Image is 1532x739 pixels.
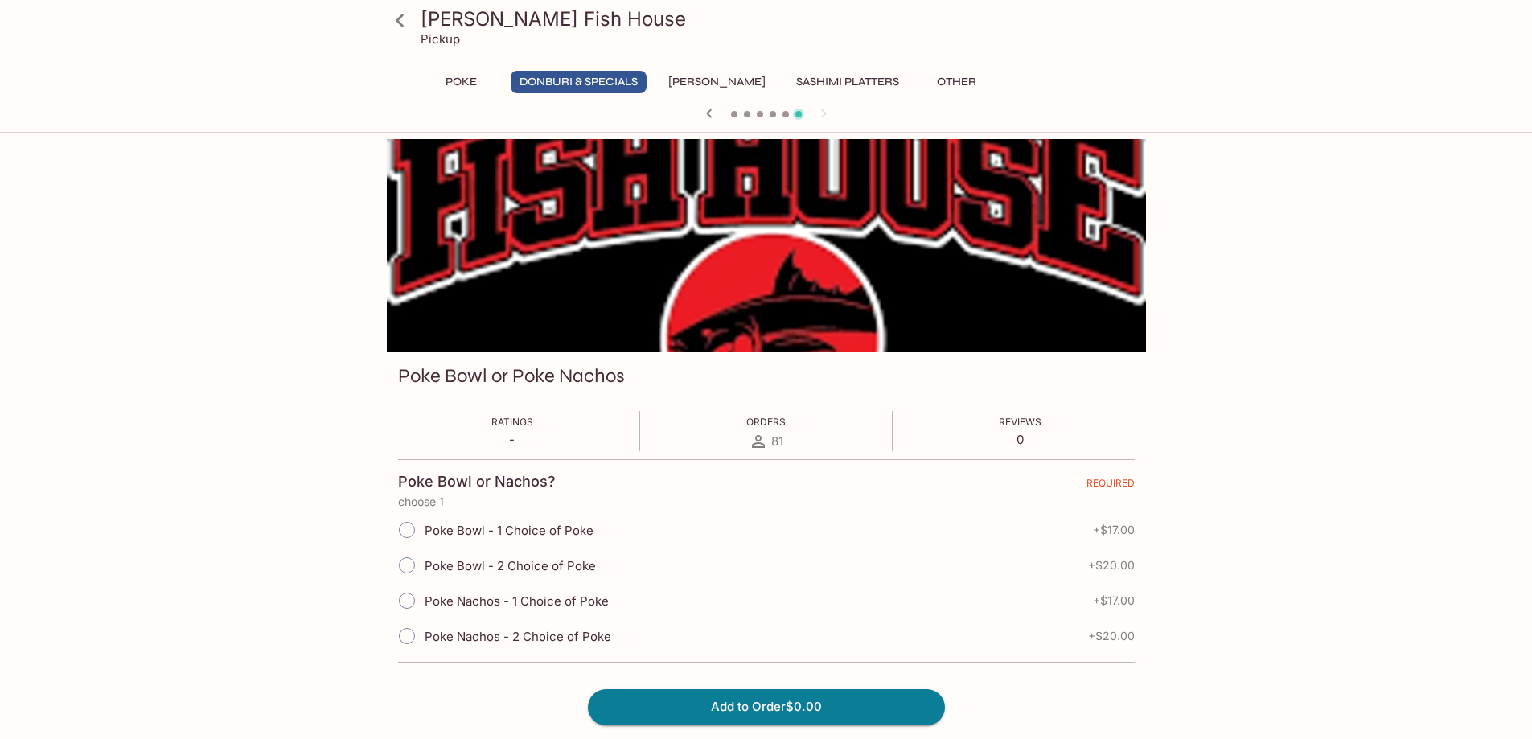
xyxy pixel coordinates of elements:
button: [PERSON_NAME] [659,71,774,93]
button: Sashimi Platters [787,71,908,93]
p: choose 1 [398,495,1135,508]
p: 0 [999,432,1041,447]
span: Poke Nachos - 2 Choice of Poke [425,629,611,644]
span: Ratings [491,416,533,428]
h3: [PERSON_NAME] Fish House [421,6,1140,31]
span: Poke Bowl - 1 Choice of Poke [425,523,593,538]
div: Poke Bowl or Poke Nachos [387,139,1146,352]
button: Donburi & Specials [511,71,647,93]
p: Pickup [421,31,460,47]
span: 81 [771,433,783,449]
span: + $20.00 [1088,630,1135,643]
h3: Poke Bowl or Poke Nachos [398,363,625,388]
span: + $20.00 [1088,559,1135,572]
span: REQUIRED [1086,477,1135,495]
span: Orders [746,416,786,428]
span: + $17.00 [1093,523,1135,536]
span: Poke Bowl - 2 Choice of Poke [425,558,596,573]
span: + $17.00 [1093,594,1135,607]
span: Reviews [999,416,1041,428]
button: Add to Order$0.00 [588,689,945,725]
span: Poke Nachos - 1 Choice of Poke [425,593,609,609]
button: Other [921,71,993,93]
p: - [491,432,533,447]
h4: Poke Bowl or Nachos? [398,473,556,491]
button: Poke [425,71,498,93]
